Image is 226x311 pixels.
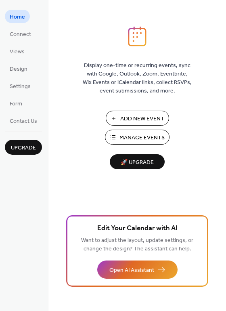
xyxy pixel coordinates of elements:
[5,27,36,40] a: Connect
[10,117,37,126] span: Contact Us
[5,140,42,155] button: Upgrade
[83,61,192,95] span: Display one-time or recurring events, sync with Google, Outlook, Zoom, Eventbrite, Wix Events or ...
[97,223,178,234] span: Edit Your Calendar with AI
[10,100,22,108] span: Form
[5,97,27,110] a: Form
[97,261,178,279] button: Open AI Assistant
[5,79,36,92] a: Settings
[109,266,154,275] span: Open AI Assistant
[11,144,36,152] span: Upgrade
[106,111,169,126] button: Add New Event
[5,44,29,58] a: Views
[5,62,32,75] a: Design
[10,82,31,91] span: Settings
[10,48,25,56] span: Views
[10,30,31,39] span: Connect
[128,26,146,46] img: logo_icon.svg
[10,65,27,74] span: Design
[81,235,193,254] span: Want to adjust the layout, update settings, or change the design? The assistant can help.
[115,157,160,168] span: 🚀 Upgrade
[5,10,30,23] a: Home
[10,13,25,21] span: Home
[110,154,165,169] button: 🚀 Upgrade
[119,134,165,142] span: Manage Events
[120,115,164,123] span: Add New Event
[5,114,42,127] a: Contact Us
[105,130,169,145] button: Manage Events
